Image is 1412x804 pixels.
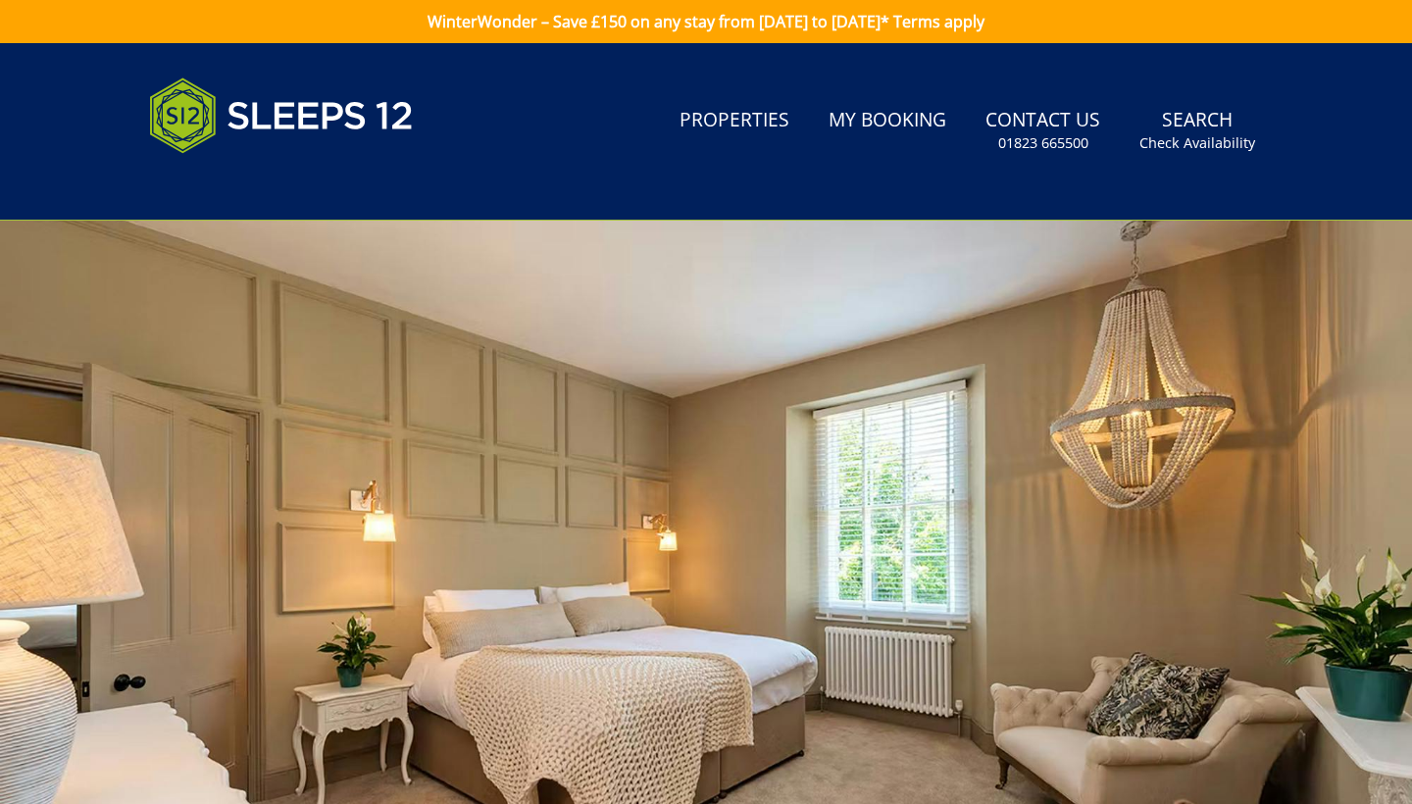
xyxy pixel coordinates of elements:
iframe: Customer reviews powered by Trustpilot [139,176,345,193]
a: Properties [672,99,797,143]
img: Sleeps 12 [149,67,414,165]
a: SearchCheck Availability [1132,99,1263,163]
small: 01823 665500 [998,133,1088,153]
a: Contact Us01823 665500 [978,99,1108,163]
a: My Booking [821,99,954,143]
small: Check Availability [1139,133,1255,153]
